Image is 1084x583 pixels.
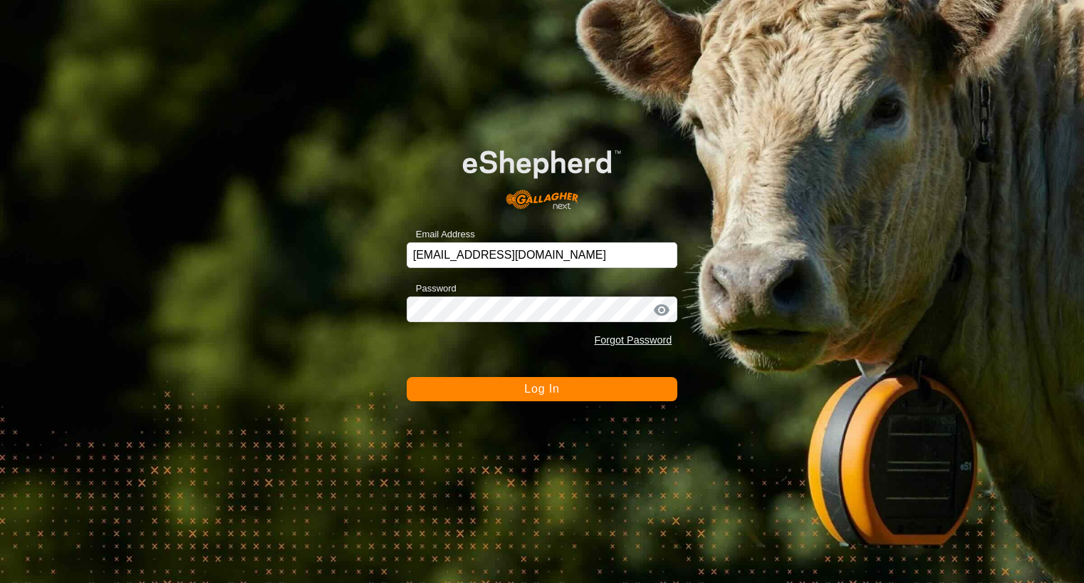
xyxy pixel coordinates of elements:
span: Log In [524,383,559,395]
button: Log In [407,377,678,401]
img: E-shepherd Logo [434,128,650,220]
label: Password [407,282,457,296]
label: Email Address [407,227,475,242]
a: Forgot Password [594,334,672,346]
input: Email Address [407,242,678,268]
